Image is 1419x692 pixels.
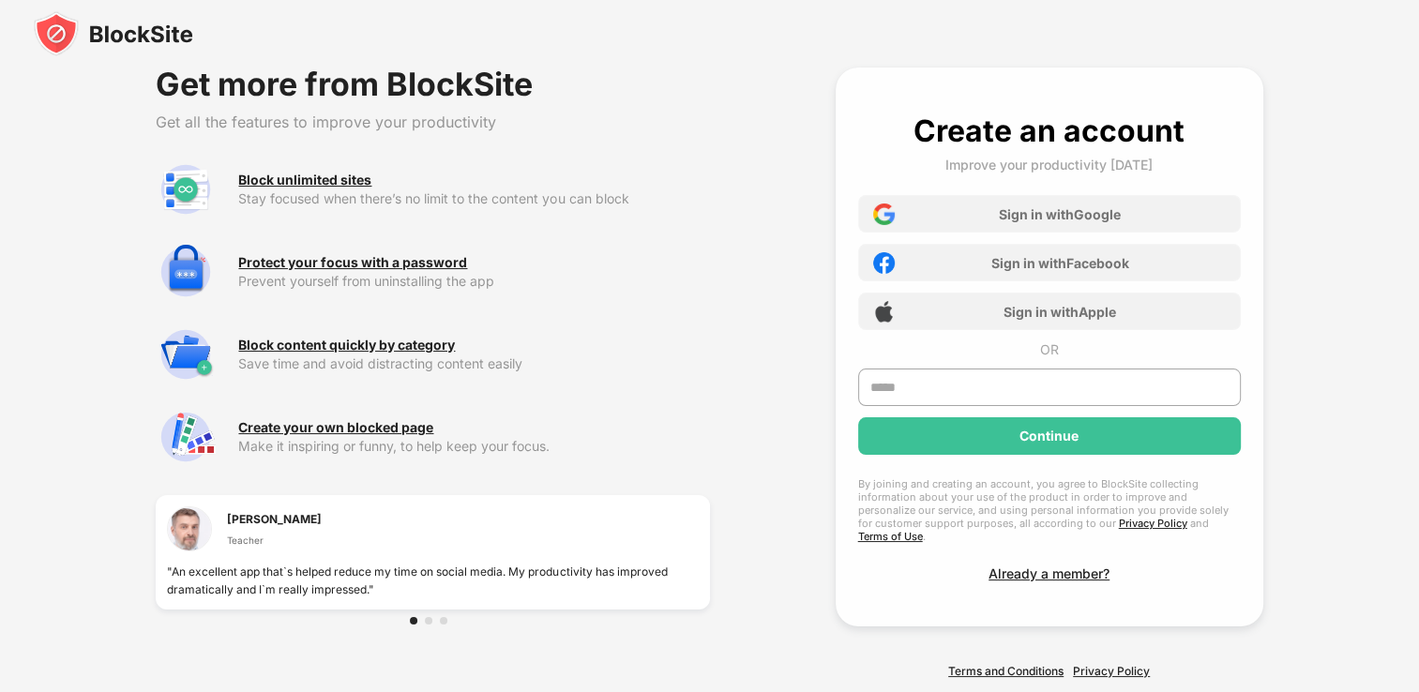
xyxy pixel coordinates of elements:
div: By joining and creating an account, you agree to BlockSite collecting information about your use ... [858,477,1241,543]
div: Make it inspiring or funny, to help keep your focus. [238,439,709,454]
a: Terms of Use [858,530,923,543]
img: testimonial-1.jpg [167,506,212,551]
div: Improve your productivity [DATE] [945,157,1153,173]
img: facebook-icon.png [873,252,895,274]
div: Block unlimited sites [238,173,371,188]
div: "An excellent app that`s helped reduce my time on social media. My productivity has improved dram... [167,563,698,598]
a: Privacy Policy [1119,517,1187,530]
div: Stay focused when there’s no limit to the content you can block [238,191,709,206]
img: google-icon.png [873,203,895,225]
img: premium-category.svg [156,324,216,384]
a: Terms and Conditions [948,664,1064,678]
div: Sign in with Facebook [991,255,1129,271]
div: Prevent yourself from uninstalling the app [238,274,709,289]
div: Get all the features to improve your productivity [156,113,709,131]
div: Block content quickly by category [238,338,455,353]
div: Save time and avoid distracting content easily [238,356,709,371]
img: blocksite-icon-black.svg [34,11,193,56]
div: Get more from BlockSite [156,68,709,101]
a: Privacy Policy [1073,664,1150,678]
img: apple-icon.png [873,301,895,323]
img: premium-password-protection.svg [156,242,216,302]
div: Teacher [227,533,322,548]
div: Sign in with Apple [1004,304,1116,320]
div: Protect your focus with a password [238,255,467,270]
div: Create an account [913,113,1185,149]
div: Continue [1019,429,1079,444]
div: Create your own blocked page [238,420,433,435]
div: Sign in with Google [999,206,1121,222]
div: [PERSON_NAME] [227,510,322,528]
img: premium-unlimited-blocklist.svg [156,159,216,219]
div: Already a member? [989,565,1110,581]
div: OR [1040,341,1059,357]
img: premium-customize-block-page.svg [156,407,216,467]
